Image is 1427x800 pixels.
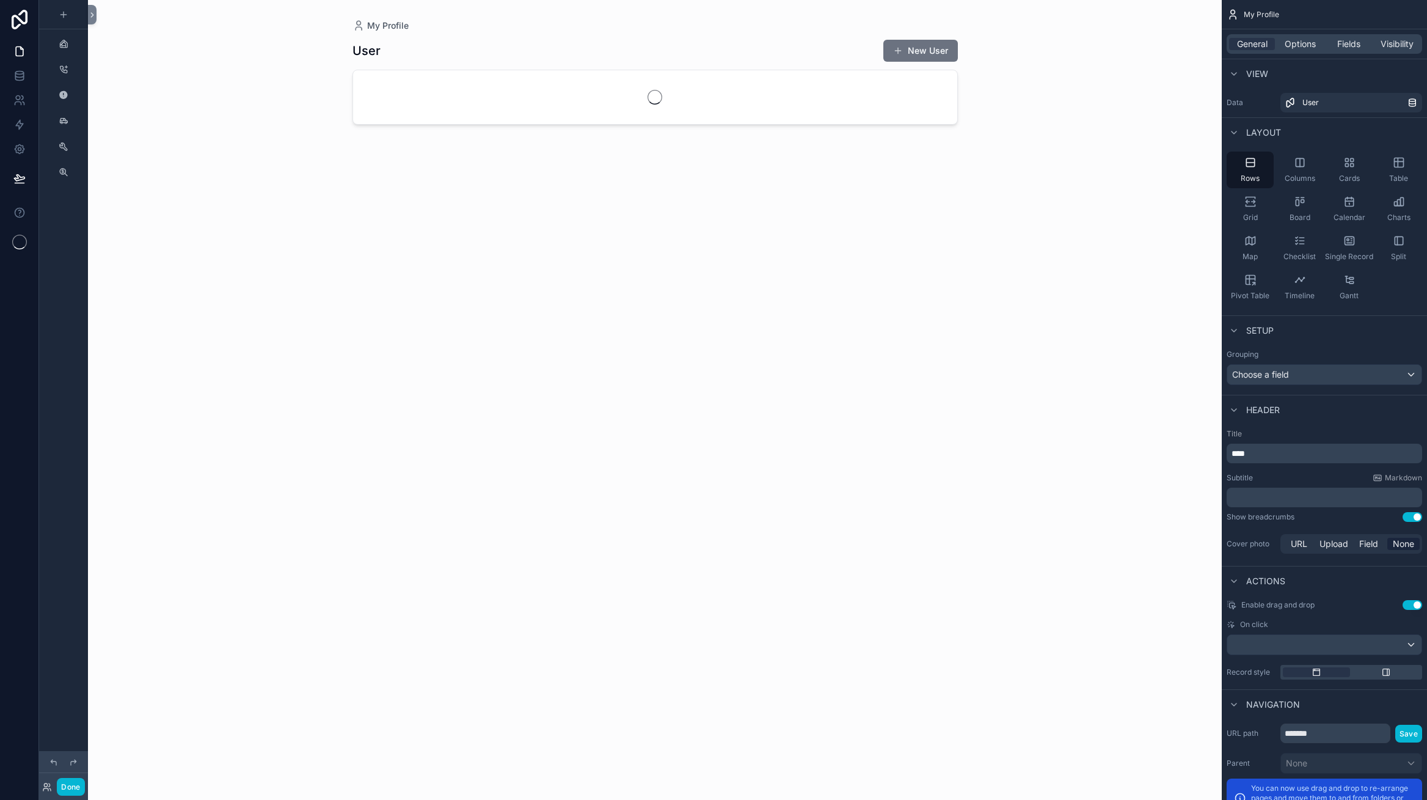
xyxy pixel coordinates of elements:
[1286,757,1307,769] span: None
[57,778,84,796] button: Done
[1319,538,1348,550] span: Upload
[1227,473,1253,483] label: Subtitle
[1340,291,1359,301] span: Gantt
[1375,191,1422,227] button: Charts
[1375,230,1422,266] button: Split
[1381,38,1414,50] span: Visibility
[1246,404,1280,416] span: Header
[1334,213,1365,222] span: Calendar
[1246,699,1300,711] span: Navigation
[1280,753,1422,774] button: None
[1276,152,1323,188] button: Columns
[1375,152,1422,188] button: Table
[1246,575,1285,587] span: Actions
[1227,429,1422,439] label: Title
[1280,93,1422,112] a: User
[1326,269,1373,306] button: Gantt
[1241,600,1315,610] span: Enable drag and drop
[1227,758,1276,768] label: Parent
[1276,191,1323,227] button: Board
[1393,538,1414,550] span: None
[1227,230,1274,266] button: Map
[1246,325,1274,337] span: Setup
[1237,38,1268,50] span: General
[1290,213,1310,222] span: Board
[1243,213,1258,222] span: Grid
[1232,369,1289,380] span: Choose a field
[1244,10,1279,20] span: My Profile
[1227,667,1276,677] label: Record style
[1227,350,1258,359] label: Grouping
[1227,444,1422,463] div: scrollable content
[1227,728,1276,738] label: URL path
[1326,152,1373,188] button: Cards
[1243,252,1258,262] span: Map
[1325,252,1373,262] span: Single Record
[1276,230,1323,266] button: Checklist
[1227,539,1276,549] label: Cover photo
[1227,191,1274,227] button: Grid
[1291,538,1307,550] span: URL
[1373,473,1422,483] a: Markdown
[1246,68,1268,80] span: View
[1276,269,1323,306] button: Timeline
[1302,98,1319,108] span: User
[1387,213,1411,222] span: Charts
[1285,38,1316,50] span: Options
[1389,174,1408,183] span: Table
[1227,512,1294,522] div: Show breadcrumbs
[1337,38,1360,50] span: Fields
[1326,191,1373,227] button: Calendar
[1359,538,1378,550] span: Field
[1227,152,1274,188] button: Rows
[1326,230,1373,266] button: Single Record
[1240,620,1268,629] span: On click
[1283,252,1316,262] span: Checklist
[1227,488,1422,507] div: scrollable content
[1246,127,1281,139] span: Layout
[1285,291,1315,301] span: Timeline
[1241,174,1260,183] span: Rows
[1227,269,1274,306] button: Pivot Table
[1227,98,1276,108] label: Data
[1339,174,1360,183] span: Cards
[1395,725,1422,743] button: Save
[1231,291,1269,301] span: Pivot Table
[1391,252,1406,262] span: Split
[1385,473,1422,483] span: Markdown
[1227,364,1422,385] button: Choose a field
[1285,174,1315,183] span: Columns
